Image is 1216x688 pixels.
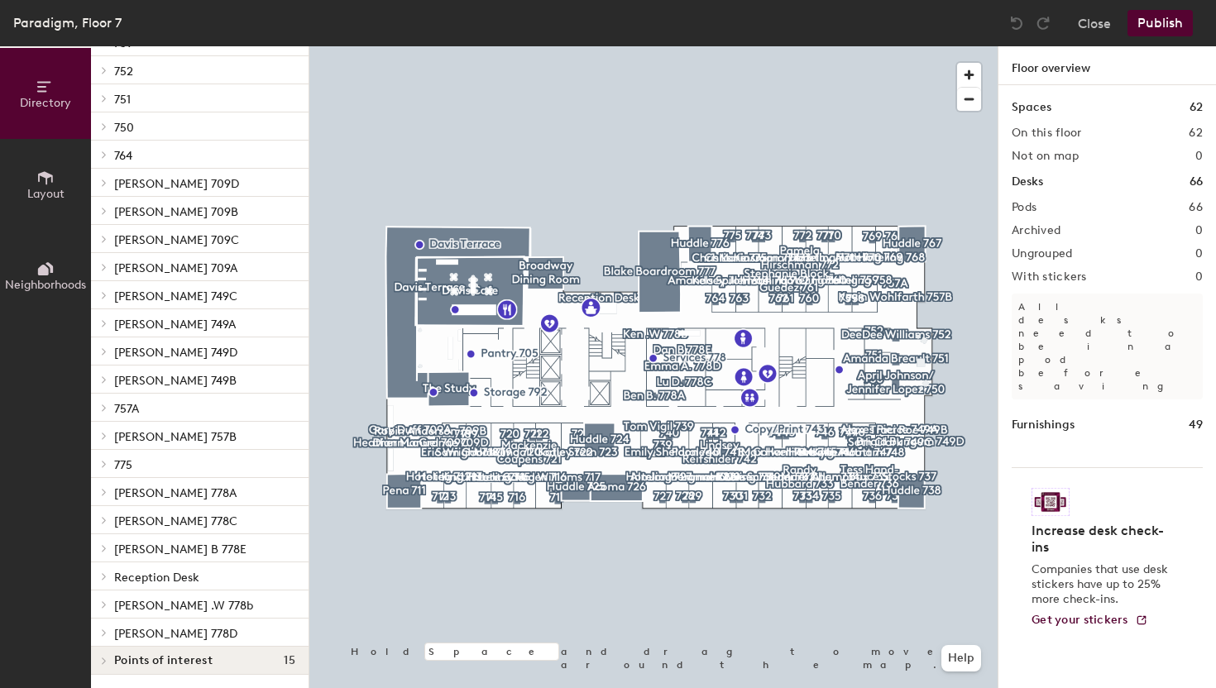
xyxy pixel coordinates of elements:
span: [PERSON_NAME] 709D [114,177,239,191]
h2: 66 [1189,201,1203,214]
span: 775 [114,458,132,472]
span: [PERSON_NAME] 757B [114,430,237,444]
p: All desks need to be in a pod before saving [1012,294,1203,399]
h1: 66 [1190,173,1203,191]
h1: Furnishings [1012,416,1075,434]
span: 751 [114,93,131,107]
h2: 0 [1195,224,1203,237]
span: [PERSON_NAME] 709C [114,233,239,247]
h4: Increase desk check-ins [1032,523,1173,556]
img: Sticker logo [1032,488,1070,516]
h2: Ungrouped [1012,247,1073,260]
img: Undo [1008,15,1025,31]
h2: Not on map [1012,150,1079,163]
span: 752 [114,64,133,79]
button: Close [1078,10,1111,36]
h2: Pods [1012,201,1036,214]
span: 750 [114,121,134,135]
h2: On this floor [1012,127,1082,140]
span: [PERSON_NAME] 709A [114,261,237,275]
button: Publish [1127,10,1193,36]
span: [PERSON_NAME] 778C [114,514,237,528]
span: Neighborhoods [5,278,86,292]
h2: 0 [1195,247,1203,260]
span: [PERSON_NAME] 709B [114,205,238,219]
span: Layout [27,187,65,201]
span: [PERSON_NAME] 778A [114,486,237,500]
span: [PERSON_NAME] .W 778b [114,599,253,613]
span: [PERSON_NAME] 749B [114,374,237,388]
span: Directory [20,96,71,110]
span: 15 [284,654,295,667]
span: 764 [114,149,132,163]
h1: Desks [1012,173,1043,191]
h2: 0 [1195,150,1203,163]
span: [PERSON_NAME] 749A [114,318,236,332]
span: Reception Desk [114,571,199,585]
span: [PERSON_NAME] 778D [114,627,237,641]
button: Help [941,645,981,671]
div: Paradigm, Floor 7 [13,12,122,33]
h1: Floor overview [998,46,1216,85]
h2: 62 [1189,127,1203,140]
h1: 62 [1190,98,1203,117]
h1: Spaces [1012,98,1051,117]
span: Get your stickers [1032,613,1128,627]
span: Points of interest [114,654,213,667]
p: Companies that use desk stickers have up to 25% more check-ins. [1032,562,1173,607]
span: 739 [114,36,133,50]
h2: With stickers [1012,270,1087,284]
span: [PERSON_NAME] 749C [114,289,237,303]
a: Get your stickers [1032,614,1148,628]
span: [PERSON_NAME] 749D [114,346,237,360]
span: [PERSON_NAME] B 778E [114,542,247,557]
img: Redo [1035,15,1051,31]
h1: 49 [1189,416,1203,434]
h2: 0 [1195,270,1203,284]
h2: Archived [1012,224,1060,237]
span: 757A [114,402,139,416]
